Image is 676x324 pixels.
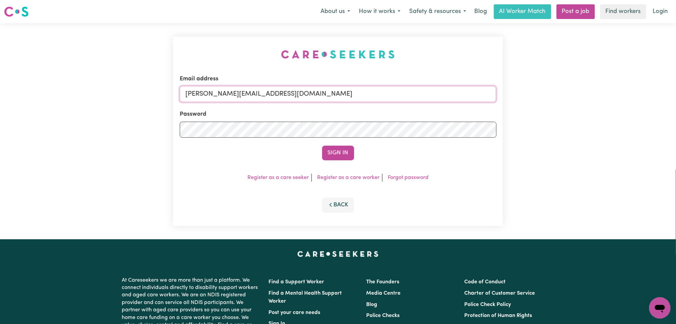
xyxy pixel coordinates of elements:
[464,279,506,285] a: Code of Conduct
[388,175,429,180] a: Forgot password
[557,4,595,19] a: Post a job
[4,6,29,18] img: Careseekers logo
[464,302,511,307] a: Police Check Policy
[316,5,355,19] button: About us
[471,4,491,19] a: Blog
[367,279,400,285] a: The Founders
[464,313,532,318] a: Protection of Human Rights
[297,251,379,257] a: Careseekers home page
[405,5,471,19] button: Safety & resources
[649,297,671,319] iframe: Button to launch messaging window
[269,291,342,304] a: Find a Mental Health Support Worker
[367,313,400,318] a: Police Checks
[464,291,535,296] a: Charter of Customer Service
[649,4,672,19] a: Login
[322,198,354,212] button: Back
[180,110,206,119] label: Password
[367,302,378,307] a: Blog
[180,86,497,102] input: Email address
[247,175,309,180] a: Register as a care seeker
[322,146,354,160] button: Sign In
[269,310,320,315] a: Post your care needs
[269,279,324,285] a: Find a Support Worker
[494,4,551,19] a: AI Worker Match
[600,4,646,19] a: Find workers
[180,75,218,83] label: Email address
[355,5,405,19] button: How it works
[317,175,380,180] a: Register as a care worker
[367,291,401,296] a: Media Centre
[4,4,29,19] a: Careseekers logo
